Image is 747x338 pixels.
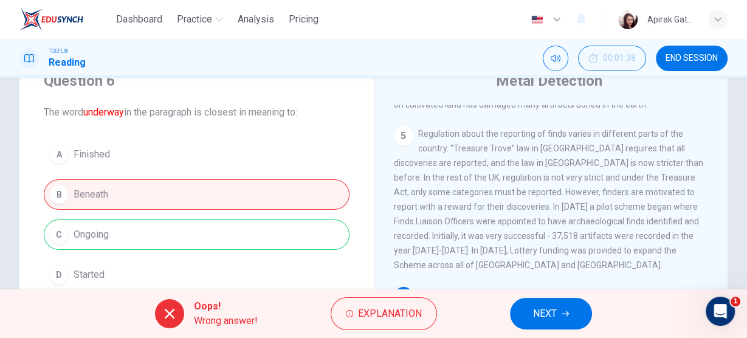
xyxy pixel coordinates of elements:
[19,7,111,32] a: EduSynch logo
[111,9,167,30] button: Dashboard
[233,9,279,30] button: Analysis
[83,106,124,118] font: underway
[177,12,212,27] span: Practice
[284,9,323,30] button: Pricing
[578,46,646,71] button: 00:01:38
[706,297,735,326] iframe: Intercom live chat
[618,10,638,29] img: Profile picture
[44,105,349,120] span: The word in the paragraph is closest in meaning to:
[194,314,258,328] span: Wrong answer!
[656,46,728,71] button: END SESSION
[603,53,636,63] span: 00:01:38
[647,12,694,27] div: Apirak Gate-im
[19,7,83,32] img: EduSynch logo
[172,9,228,30] button: Practice
[116,12,162,27] span: Dashboard
[49,47,68,55] span: TOEFL®
[394,129,703,270] span: Regulation about the reporting of finds varies in different parts of the country. "Treasure Trove...
[533,305,557,322] span: NEXT
[49,55,86,70] h1: Reading
[194,299,258,314] span: Oops!
[394,126,413,146] div: 5
[394,287,413,306] div: 6
[44,71,349,91] h4: Question 6
[496,71,602,91] h4: Metal Detection
[543,46,568,71] div: Mute
[666,53,718,63] span: END SESSION
[510,298,592,329] button: NEXT
[289,12,318,27] span: Pricing
[331,297,437,330] button: Explanation
[578,46,646,71] div: Hide
[238,12,274,27] span: Analysis
[731,297,740,306] span: 1
[529,15,545,24] img: en
[358,305,422,322] span: Explanation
